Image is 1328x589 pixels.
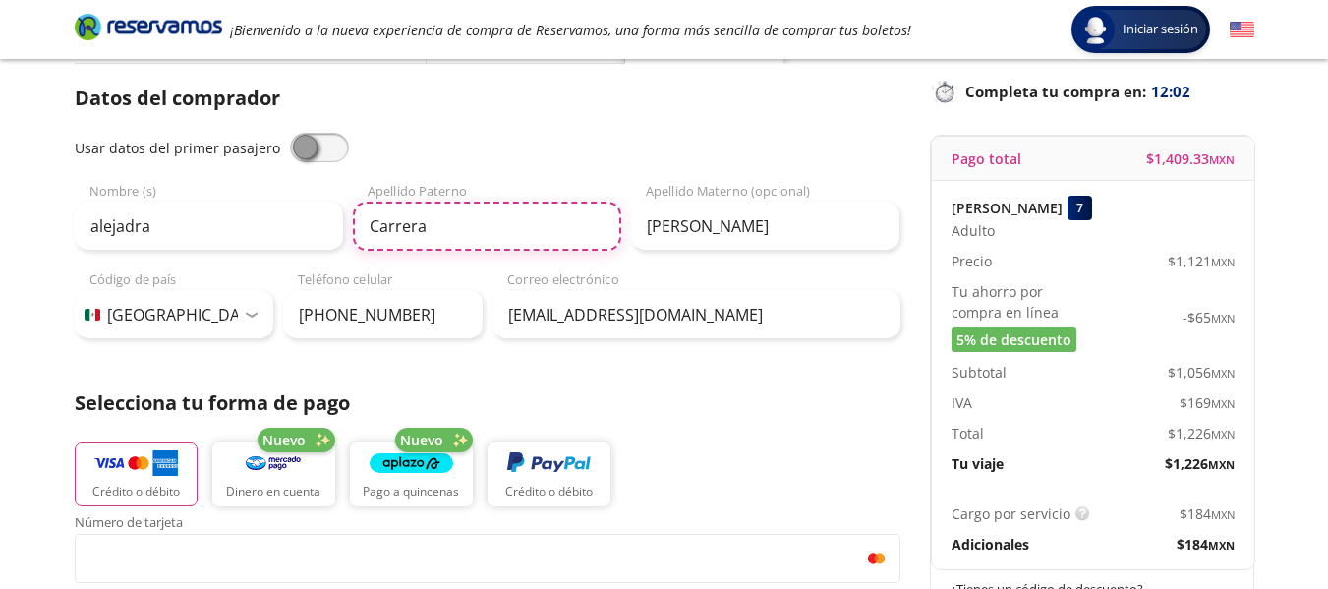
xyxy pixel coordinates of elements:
[1208,538,1235,553] small: MXN
[75,12,222,47] a: Brand Logo
[1151,81,1190,103] span: 12:02
[84,540,892,577] iframe: Iframe del número de tarjeta asegurada
[353,202,621,251] input: Apellido Paterno
[212,442,335,506] button: Dinero en cuenta
[1146,148,1235,169] span: $ 1,409.33
[92,483,180,501] p: Crédito o débito
[75,12,222,41] i: Brand Logo
[1208,457,1235,472] small: MXN
[350,442,473,506] button: Pago a quincenas
[952,534,1029,555] p: Adicionales
[1168,423,1235,443] span: $ 1,226
[956,329,1071,350] span: 5% de descuento
[75,139,280,157] span: Usar datos del primer pasajero
[952,392,972,413] p: IVA
[952,220,995,241] span: Adulto
[488,442,610,506] button: Crédito o débito
[1180,503,1235,524] span: $ 184
[1183,307,1235,327] span: -$ 65
[75,388,900,418] p: Selecciona tu forma de pago
[226,483,320,501] p: Dinero en cuenta
[400,430,443,450] span: Nuevo
[1177,534,1235,555] span: $ 184
[75,442,198,506] button: Crédito o débito
[952,148,1021,169] p: Pago total
[1068,196,1092,220] div: 7
[1211,507,1235,522] small: MXN
[505,483,593,501] p: Crédito o débito
[1211,427,1235,442] small: MXN
[863,550,890,567] img: mc
[1211,255,1235,269] small: MXN
[492,290,900,339] input: Correo electrónico
[262,430,306,450] span: Nuevo
[1168,362,1235,383] span: $ 1,056
[1211,366,1235,381] small: MXN
[75,516,900,534] span: Número de tarjeta
[952,362,1007,383] p: Subtotal
[952,423,984,443] p: Total
[283,290,483,339] input: Teléfono celular
[363,483,459,501] p: Pago a quincenas
[930,78,1254,105] p: Completa tu compra en :
[230,21,911,39] em: ¡Bienvenido a la nueva experiencia de compra de Reservamos, una forma más sencilla de comprar tus...
[1168,251,1235,271] span: $ 1,121
[75,202,343,251] input: Nombre (s)
[1211,396,1235,411] small: MXN
[631,202,899,251] input: Apellido Materno (opcional)
[1230,18,1254,42] button: English
[75,84,900,113] p: Datos del comprador
[952,198,1063,218] p: [PERSON_NAME]
[1211,311,1235,325] small: MXN
[952,503,1070,524] p: Cargo por servicio
[952,453,1004,474] p: Tu viaje
[85,309,100,321] img: MX
[952,251,992,271] p: Precio
[1180,392,1235,413] span: $ 169
[1165,453,1235,474] span: $ 1,226
[952,281,1093,323] p: Tu ahorro por compra en línea
[1115,20,1206,39] span: Iniciar sesión
[1209,152,1235,167] small: MXN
